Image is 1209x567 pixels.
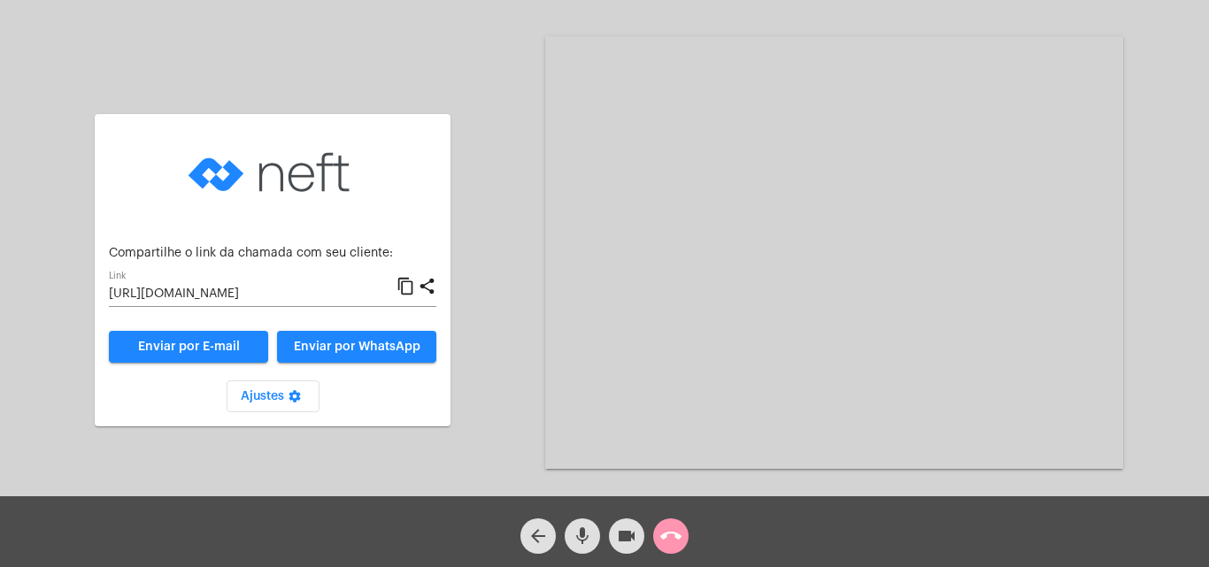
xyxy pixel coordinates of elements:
mat-icon: mic [572,525,593,547]
mat-icon: share [418,276,436,297]
span: Ajustes [241,390,305,402]
button: Ajustes [227,380,320,412]
img: logo-neft-novo-2.png [184,128,361,217]
mat-icon: settings [284,389,305,410]
mat-icon: videocam [616,525,637,547]
button: Enviar por WhatsApp [277,331,436,363]
p: Compartilhe o link da chamada com seu cliente: [109,247,436,260]
mat-icon: call_end [660,525,682,547]
span: Enviar por E-mail [138,341,240,353]
a: Enviar por E-mail [109,331,268,363]
mat-icon: arrow_back [527,525,549,547]
span: Enviar por WhatsApp [294,341,420,353]
mat-icon: content_copy [397,276,415,297]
